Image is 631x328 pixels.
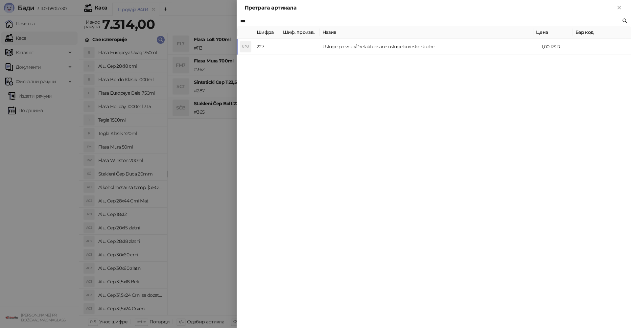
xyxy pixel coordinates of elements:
th: Назив [320,26,533,39]
th: Цена [533,26,573,39]
td: Usluge prevoza/Prefakturisane usluge kurirske sluzbe [320,39,539,55]
td: 227 [254,39,280,55]
div: UPU [240,41,251,52]
th: Шифра [254,26,280,39]
th: Шиф. произв. [280,26,320,39]
td: 1,00 RSD [539,39,578,55]
div: Претрага артикала [245,4,615,12]
button: Close [615,4,623,12]
th: Бар код [573,26,625,39]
